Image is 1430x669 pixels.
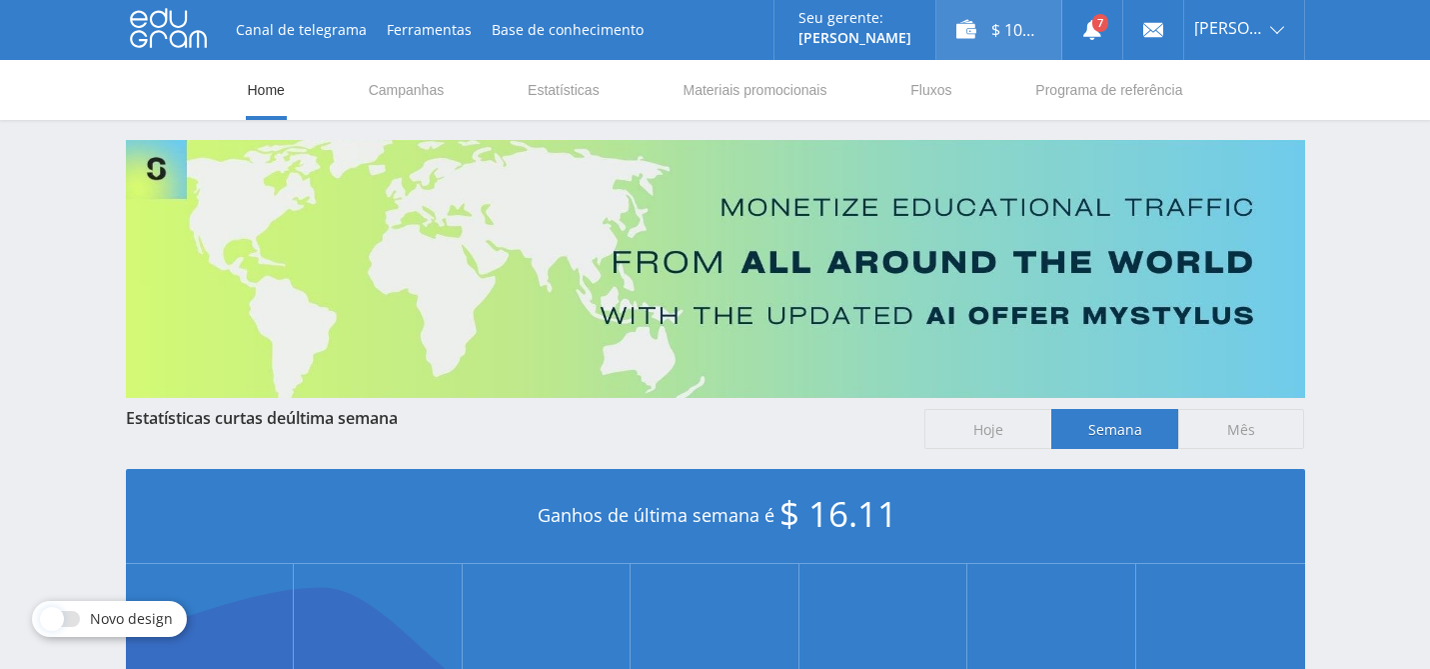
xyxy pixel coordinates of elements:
[798,30,911,46] p: [PERSON_NAME]
[681,60,828,120] a: Materiais promocionais
[286,407,398,429] span: última semana
[908,60,953,120] a: Fluxos
[1194,20,1264,36] span: [PERSON_NAME].moretti86
[779,490,897,537] span: $ 16.11
[126,140,1305,398] img: Banner
[1033,60,1184,120] a: Programa de referência
[1051,409,1178,449] span: Semana
[798,10,911,26] p: Seu gerente:
[246,60,287,120] a: Home
[126,409,905,427] div: Estatísticas curtas de
[367,60,447,120] a: Campanhas
[126,469,1305,564] div: Ganhos de última semana é
[526,60,602,120] a: Estatísticas
[924,409,1051,449] span: Hoje
[1178,409,1305,449] span: Mês
[90,611,173,627] span: Novo design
